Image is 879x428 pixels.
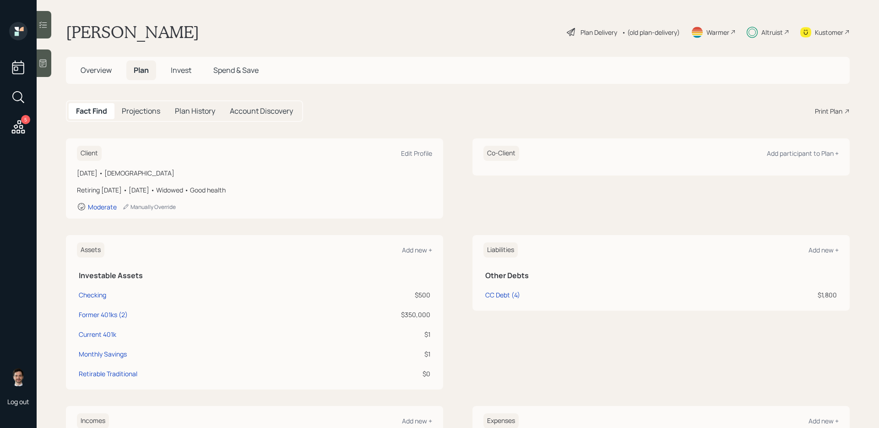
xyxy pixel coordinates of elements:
[311,310,430,319] div: $350,000
[79,369,137,379] div: Retirable Traditional
[815,106,842,116] div: Print Plan
[402,417,432,425] div: Add new +
[122,107,160,115] h5: Projections
[622,27,680,37] div: • (old plan-delivery)
[66,22,199,42] h1: [PERSON_NAME]
[77,168,432,178] div: [DATE] • [DEMOGRAPHIC_DATA]
[171,65,191,75] span: Invest
[311,290,430,300] div: $500
[79,329,116,339] div: Current 401k
[77,185,432,195] div: Retiring [DATE] • [DATE] • Widowed • Good health
[311,369,430,379] div: $0
[88,203,117,211] div: Moderate
[706,27,729,37] div: Warmer
[230,107,293,115] h5: Account Discovery
[81,65,112,75] span: Overview
[79,290,106,300] div: Checking
[9,368,27,386] img: jonah-coleman-headshot.png
[708,290,837,300] div: $1,800
[581,27,617,37] div: Plan Delivery
[761,27,783,37] div: Altruist
[483,146,519,161] h6: Co-Client
[175,107,215,115] h5: Plan History
[79,271,430,280] h5: Investable Assets
[311,349,430,359] div: $1
[485,290,520,300] div: CC Debt (4)
[767,149,839,158] div: Add participant to Plan +
[79,310,128,319] div: Former 401ks (2)
[122,203,176,211] div: Manually Override
[21,115,30,124] div: 5
[311,329,430,339] div: $1
[79,349,127,359] div: Monthly Savings
[483,242,518,258] h6: Liabilities
[7,397,29,406] div: Log out
[485,271,837,280] h5: Other Debts
[77,146,102,161] h6: Client
[815,27,843,37] div: Kustomer
[402,246,432,254] div: Add new +
[808,246,839,254] div: Add new +
[134,65,149,75] span: Plan
[76,107,107,115] h5: Fact Find
[213,65,259,75] span: Spend & Save
[77,242,104,258] h6: Assets
[808,417,839,425] div: Add new +
[401,149,432,158] div: Edit Profile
